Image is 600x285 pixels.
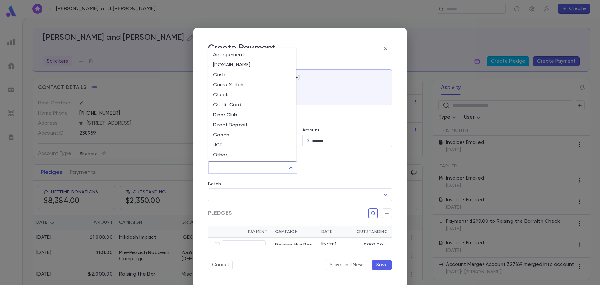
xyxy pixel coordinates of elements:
[213,75,300,81] p: [PERSON_NAME] and [PERSON_NAME]
[381,190,390,199] button: Open
[208,60,296,70] li: [DOMAIN_NAME]
[321,242,346,248] div: [DATE]
[349,238,392,253] td: $550.00
[208,110,296,120] li: Diner Club
[208,260,233,270] button: Cancel
[287,163,295,172] button: Close
[208,140,296,150] li: JCF
[317,226,350,238] th: Date
[208,43,276,55] p: Create Payment
[208,100,296,110] li: Credit Card
[302,128,319,133] label: Amount
[349,226,392,238] th: Outstanding
[372,260,392,270] button: Save
[208,181,221,186] label: Batch
[271,238,317,253] td: Raising the Bar
[208,210,232,216] span: Pledges
[208,130,296,140] li: Goods
[208,50,296,60] li: Arrangement
[208,80,296,90] li: CauseMatch
[208,226,271,238] th: Payment
[208,63,392,68] label: Account
[208,70,296,80] li: Cash
[208,90,296,100] li: Check
[208,120,296,130] li: Direct Deposit
[213,84,387,90] p: [STREET_ADDRESS]
[326,260,367,270] button: Save and New
[208,150,296,160] li: Other
[271,226,317,238] th: Campaign
[307,138,310,144] p: $
[208,160,296,170] li: Paypal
